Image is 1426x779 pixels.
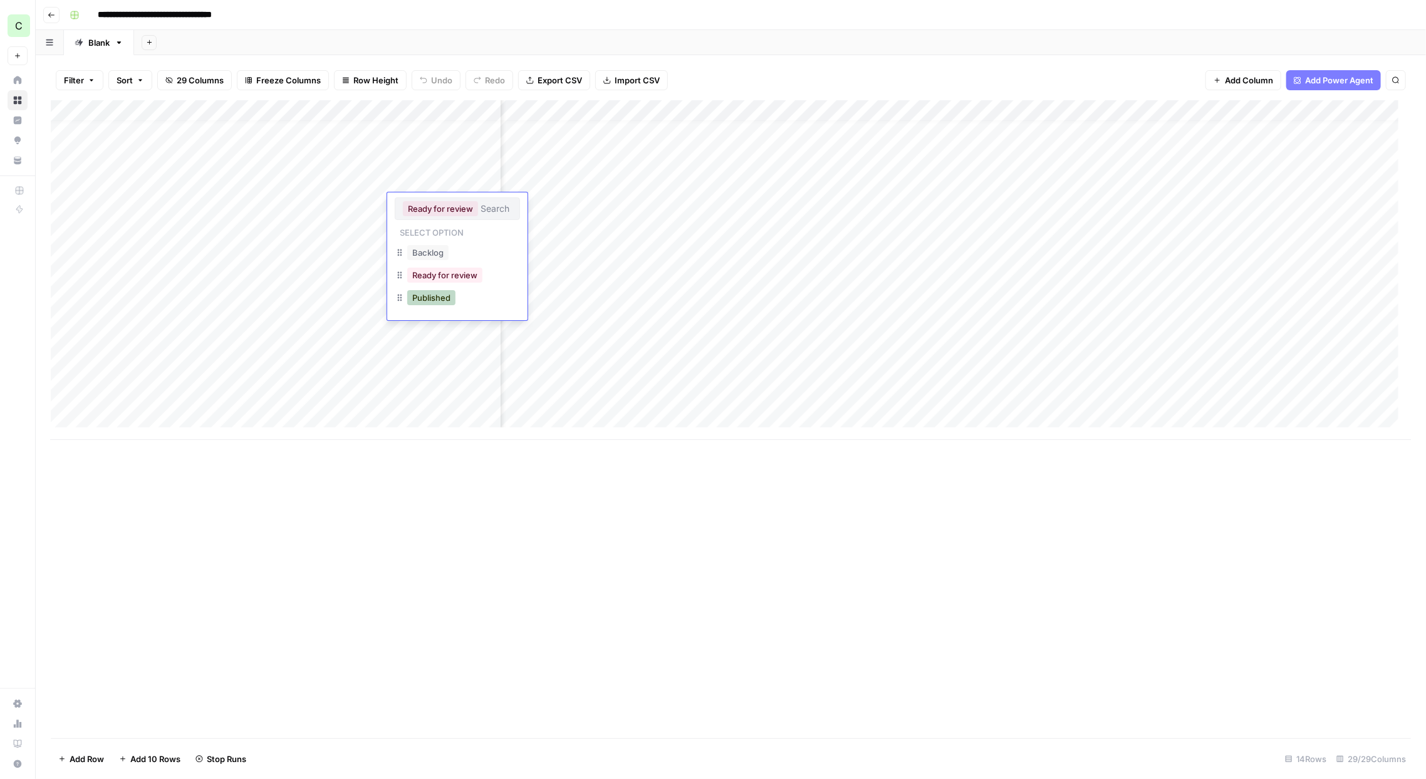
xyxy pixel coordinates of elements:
[518,70,590,90] button: Export CSV
[334,70,407,90] button: Row Height
[395,224,469,239] p: Select option
[615,74,660,86] span: Import CSV
[403,201,478,216] button: Ready for review
[15,18,23,33] span: C
[117,74,133,86] span: Sort
[407,245,449,260] button: Backlog
[237,70,329,90] button: Freeze Columns
[207,753,246,765] span: Stop Runs
[130,753,180,765] span: Add 10 Rows
[256,74,321,86] span: Freeze Columns
[395,288,520,310] div: Published
[1225,74,1273,86] span: Add Column
[407,268,482,283] button: Ready for review
[8,130,28,150] a: Opportunities
[177,74,224,86] span: 29 Columns
[8,90,28,110] a: Browse
[188,749,254,769] button: Stop Runs
[412,70,461,90] button: Undo
[1331,749,1411,769] div: 29/29 Columns
[56,70,103,90] button: Filter
[8,10,28,41] button: Workspace: Chris's Workspace
[88,36,110,49] div: Blank
[595,70,668,90] button: Import CSV
[395,265,520,288] div: Ready for review
[64,30,134,55] a: Blank
[395,243,520,265] div: Backlog
[538,74,582,86] span: Export CSV
[1286,70,1381,90] button: Add Power Agent
[481,203,512,214] input: Search or create
[157,70,232,90] button: 29 Columns
[112,749,188,769] button: Add 10 Rows
[353,74,398,86] span: Row Height
[1305,74,1373,86] span: Add Power Agent
[466,70,513,90] button: Redo
[1205,70,1281,90] button: Add Column
[8,714,28,734] a: Usage
[8,150,28,170] a: Your Data
[70,753,104,765] span: Add Row
[8,694,28,714] a: Settings
[8,754,28,774] button: Help + Support
[407,290,455,305] button: Published
[485,74,505,86] span: Redo
[64,74,84,86] span: Filter
[1280,749,1331,769] div: 14 Rows
[8,110,28,130] a: Insights
[8,70,28,90] a: Home
[431,74,452,86] span: Undo
[51,749,112,769] button: Add Row
[108,70,152,90] button: Sort
[8,734,28,754] a: Learning Hub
